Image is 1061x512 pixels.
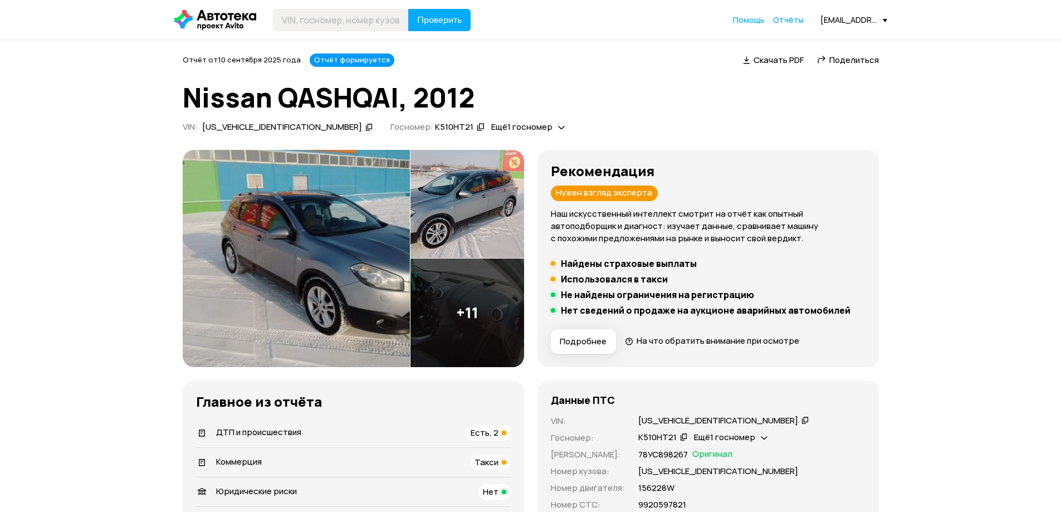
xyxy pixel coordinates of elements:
div: К510НТ21 [435,121,473,133]
p: 156228W [638,482,674,494]
span: Госномер: [390,121,433,133]
p: Номер двигателя : [551,482,625,494]
span: Такси [475,456,498,468]
span: Отчёт от 10 сентября 2025 года [183,55,301,65]
h5: Нет сведений о продаже на аукционе аварийных автомобилей [561,305,850,316]
h5: Не найдены ограничения на регистрацию [561,289,754,300]
h3: Главное из отчёта [196,394,511,409]
span: Ещё 1 госномер [491,121,552,133]
span: Поделиться [829,54,879,66]
p: [PERSON_NAME] : [551,448,625,461]
p: Номер кузова : [551,465,625,477]
span: Помощь [733,14,765,25]
a: Поделиться [817,54,879,66]
span: Оригинал [692,448,732,461]
div: [US_VEHICLE_IDENTIFICATION_NUMBER] [638,415,798,427]
div: К510НТ21 [638,432,677,443]
span: Проверить [417,16,462,25]
span: Юридические риски [216,485,297,497]
h5: Использовался в такси [561,274,668,285]
span: VIN : [183,121,198,133]
span: Подробнее [560,336,607,347]
span: Отчёты [773,14,804,25]
span: Ещё 1 госномер [694,431,755,443]
h4: Данные ПТС [551,394,615,406]
span: ДТП и происшествия [216,426,301,438]
a: На что обратить внимание при осмотре [625,335,800,347]
p: Наш искусственный интеллект смотрит на отчёт как опытный автоподборщик и диагност: изучает данные... [551,208,866,245]
span: На что обратить внимание при осмотре [637,335,799,347]
a: Скачать PDF [743,54,804,66]
span: Скачать PDF [754,54,804,66]
p: [US_VEHICLE_IDENTIFICATION_NUMBER] [638,465,798,477]
button: Проверить [408,9,471,31]
div: [EMAIL_ADDRESS][DOMAIN_NAME] [820,14,887,25]
h5: Найдены страховые выплаты [561,258,697,269]
a: Отчёты [773,14,804,26]
button: Подробнее [551,329,616,354]
p: 9920597821 [638,499,686,511]
p: 78УС898267 [638,448,688,461]
p: Номер СТС : [551,499,625,511]
div: [US_VEHICLE_IDENTIFICATION_NUMBER] [202,121,362,133]
div: Нужен взгляд эксперта [551,186,658,201]
h3: Рекомендация [551,163,866,179]
p: Госномер : [551,432,625,444]
p: VIN : [551,415,625,427]
h1: Nissan QASHQAI, 2012 [183,82,879,113]
input: VIN, госномер, номер кузова [273,9,409,31]
span: Коммерция [216,456,262,467]
span: Есть, 2 [471,427,498,438]
span: Нет [483,486,498,498]
div: Отчёт формируется [310,53,394,67]
a: Помощь [733,14,765,26]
